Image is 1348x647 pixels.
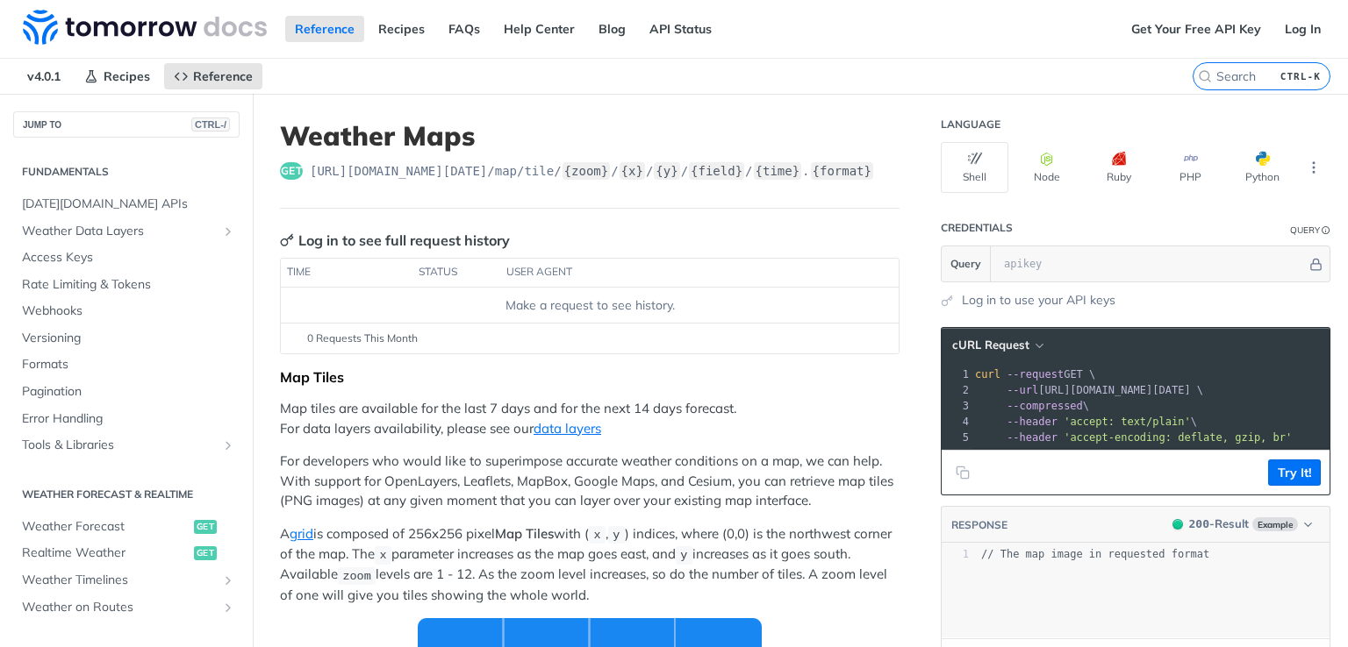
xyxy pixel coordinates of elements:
[13,594,240,621] a: Weather on RoutesShow subpages for Weather on Routes
[22,599,217,616] span: Weather on Routes
[981,548,1209,560] span: // The map image in requested format
[1122,16,1271,42] a: Get Your Free API Key
[975,368,1095,380] span: GET \
[1252,517,1298,531] span: Example
[1172,519,1183,530] span: 200
[946,337,1049,354] button: cURL Request
[1229,142,1296,193] button: Python
[13,111,240,138] button: JUMP TOCTRL-/
[13,325,240,352] a: Versioning
[193,68,253,84] span: Reference
[13,164,240,180] h2: Fundamentals
[221,438,235,452] button: Show subpages for Tools & Libraries
[941,117,1000,132] div: Language
[620,162,645,180] label: {x}
[1007,416,1058,428] span: --header
[950,516,1008,534] button: RESPONSE
[22,544,190,562] span: Realtime Weather
[13,218,240,245] a: Weather Data LayersShow subpages for Weather Data Layers
[500,259,864,287] th: user agent
[494,16,584,42] a: Help Center
[280,233,294,247] svg: Key
[194,520,217,534] span: get
[640,16,721,42] a: API Status
[1306,160,1322,175] svg: More ellipsis
[13,298,240,324] a: Webhooks
[22,383,235,401] span: Pagination
[104,68,150,84] span: Recipes
[613,529,620,542] span: y
[290,525,313,542] a: grid
[221,601,235,615] button: Show subpages for Weather on Routes
[942,366,972,382] div: 1
[942,398,972,414] div: 3
[280,230,510,251] div: Log in to see full request history
[281,259,412,287] th: time
[975,368,1000,380] span: curl
[22,437,217,454] span: Tools & Libraries
[23,10,267,45] img: Tomorrow.io Weather API Docs
[13,272,240,298] a: Rate Limiting & Tokens
[13,540,240,566] a: Realtime Weatherget
[589,16,635,42] a: Blog
[975,416,1197,428] span: \
[1064,416,1191,428] span: 'accept: text/plain'
[950,459,975,486] button: Copy to clipboard
[288,296,892,315] div: Make a request to see history.
[379,549,386,562] span: x
[280,120,900,152] h1: Weather Maps
[941,221,1013,235] div: Credentials
[280,451,900,511] p: For developers who would like to superimpose accurate weather conditions on a map, we can help. W...
[164,63,262,89] a: Reference
[811,162,873,180] label: {format}
[1307,255,1325,273] button: Hide
[1189,517,1209,530] span: 200
[754,162,802,180] label: {time}
[221,224,235,238] button: Show subpages for Weather Data Layers
[975,384,1203,396] span: [URL][DOMAIN_NAME][DATE] \
[1007,368,1064,380] span: --request
[942,382,972,398] div: 2
[975,400,1089,412] span: \
[18,63,70,89] span: v4.0.1
[942,246,991,281] button: Query
[1322,226,1330,235] i: Information
[280,162,303,180] span: get
[995,246,1307,281] input: apikey
[13,379,240,405] a: Pagination
[13,432,240,459] a: Tools & LibrariesShow subpages for Tools & Libraries
[680,549,687,562] span: y
[1290,224,1330,237] div: QueryInformation
[412,259,500,287] th: status
[942,414,972,430] div: 4
[563,162,611,180] label: {zoom}
[952,338,1029,352] span: cURL Request
[22,330,235,347] span: Versioning
[1007,384,1038,396] span: --url
[221,573,235,587] button: Show subpages for Weather Timelines
[1064,431,1292,444] span: 'accept-encoding: deflate, gzip, br'
[369,16,434,42] a: Recipes
[13,352,240,378] a: Formats
[1268,459,1321,486] button: Try It!
[1164,515,1321,533] button: 200200-ResultExample
[342,569,370,582] span: zoom
[593,529,600,542] span: x
[1301,154,1327,181] button: More Languages
[495,525,554,542] strong: Map Tiles
[22,249,235,267] span: Access Keys
[1007,431,1058,444] span: --header
[22,196,235,213] span: [DATE][DOMAIN_NAME] APIs
[13,245,240,271] a: Access Keys
[280,368,900,386] div: Map Tiles
[654,162,679,180] label: {y}
[13,406,240,432] a: Error Handling
[534,420,601,437] a: data layers
[962,291,1115,309] a: Log in to use your API keys
[22,356,235,373] span: Formats
[1276,68,1325,85] kbd: CTRL-K
[1198,69,1212,83] svg: Search
[689,162,744,180] label: {field}
[22,518,190,536] span: Weather Forecast
[1189,515,1249,533] div: - Result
